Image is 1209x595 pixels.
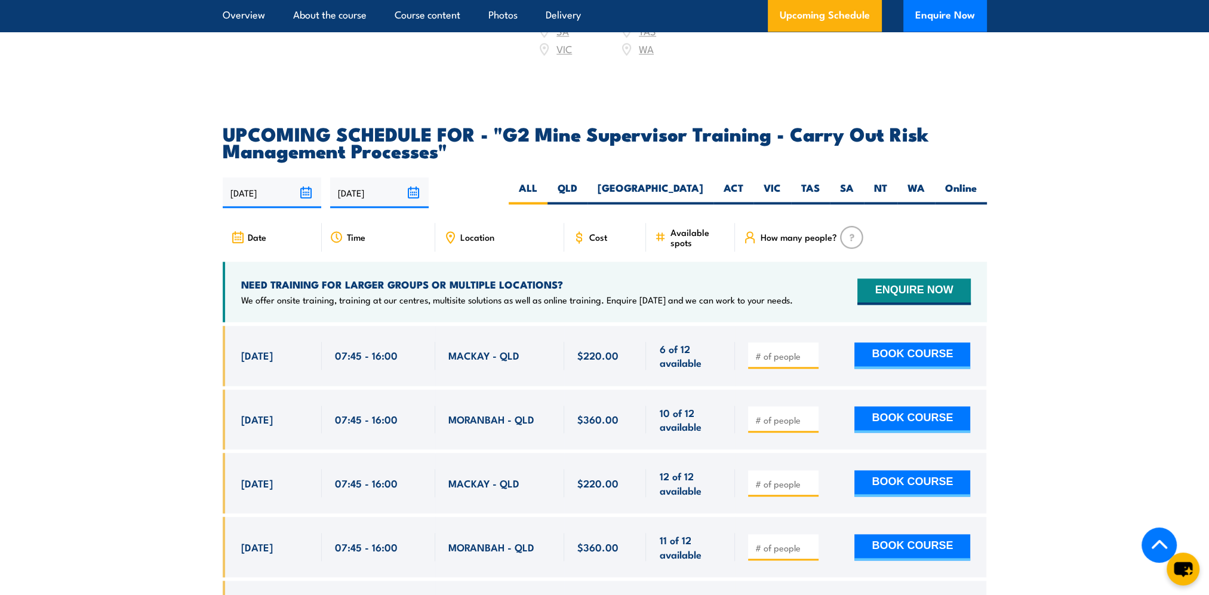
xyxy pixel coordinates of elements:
[335,412,398,426] span: 07:45 - 16:00
[854,342,970,369] button: BOOK COURSE
[857,278,970,305] button: ENQUIRE NOW
[935,181,987,204] label: Online
[854,470,970,496] button: BOOK COURSE
[659,469,722,497] span: 12 of 12 available
[241,540,273,554] span: [DATE]
[241,278,793,291] h4: NEED TRAINING FOR LARGER GROUPS OR MULTIPLE LOCATIONS?
[330,177,429,208] input: To date
[670,227,727,247] span: Available spots
[241,294,793,306] p: We offer onsite training, training at our centres, multisite solutions as well as online training...
[854,406,970,433] button: BOOK COURSE
[241,348,273,362] span: [DATE]
[509,181,547,204] label: ALL
[547,181,587,204] label: QLD
[223,177,321,208] input: From date
[448,540,534,554] span: MORANBAH - QLD
[248,232,266,242] span: Date
[448,476,519,490] span: MACKAY - QLD
[659,406,722,434] span: 10 of 12 available
[577,412,619,426] span: $360.00
[347,232,365,242] span: Time
[753,181,791,204] label: VIC
[755,350,814,362] input: # of people
[864,181,897,204] label: NT
[587,181,713,204] label: [GEOGRAPHIC_DATA]
[760,232,836,242] span: How many people?
[577,476,619,490] span: $220.00
[335,476,398,490] span: 07:45 - 16:00
[830,181,864,204] label: SA
[223,125,987,158] h2: UPCOMING SCHEDULE FOR - "G2 Mine Supervisor Training - Carry Out Risk Management Processes"
[659,342,722,370] span: 6 of 12 available
[791,181,830,204] label: TAS
[1167,553,1199,585] button: chat-button
[755,542,814,554] input: # of people
[241,476,273,490] span: [DATE]
[577,348,619,362] span: $220.00
[460,232,494,242] span: Location
[755,414,814,426] input: # of people
[448,412,534,426] span: MORANBAH - QLD
[577,540,619,554] span: $360.00
[241,412,273,426] span: [DATE]
[659,533,722,561] span: 11 of 12 available
[755,478,814,490] input: # of people
[448,348,519,362] span: MACKAY - QLD
[854,534,970,560] button: BOOK COURSE
[897,181,935,204] label: WA
[335,348,398,362] span: 07:45 - 16:00
[589,232,607,242] span: Cost
[713,181,753,204] label: ACT
[335,540,398,554] span: 07:45 - 16:00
